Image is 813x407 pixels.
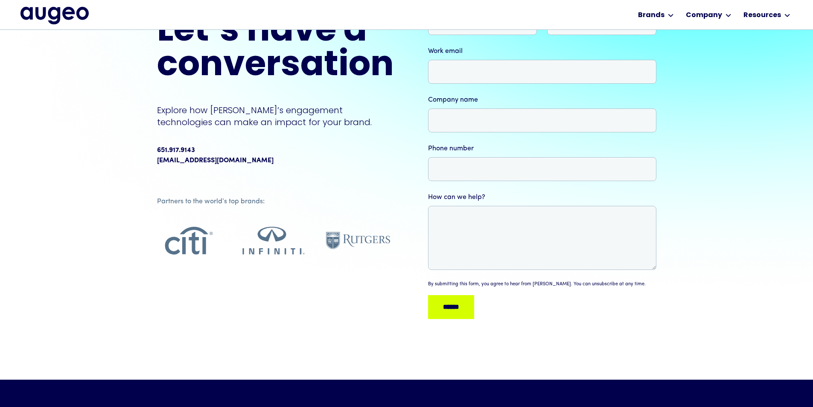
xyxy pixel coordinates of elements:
[428,281,646,288] div: By submitting this form, you agree to hear from [PERSON_NAME]. You can unsubscribe at any time.
[20,7,89,24] a: home
[157,155,274,166] a: [EMAIL_ADDRESS][DOMAIN_NAME]
[686,10,722,20] div: Company
[157,145,195,155] div: 651.917.9143
[428,95,656,105] label: Company name
[157,196,390,207] div: Partners to the world’s top brands:
[20,7,89,24] img: Augeo's full logo in midnight blue.
[428,192,656,202] label: How can we help?
[638,10,664,20] div: Brands
[157,104,394,128] p: Explore how [PERSON_NAME]’s engagement technologies can make an impact for your brand.
[428,46,656,56] label: Work email
[743,10,781,20] div: Resources
[428,143,656,154] label: Phone number
[157,15,394,84] h2: Let’s have a conversation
